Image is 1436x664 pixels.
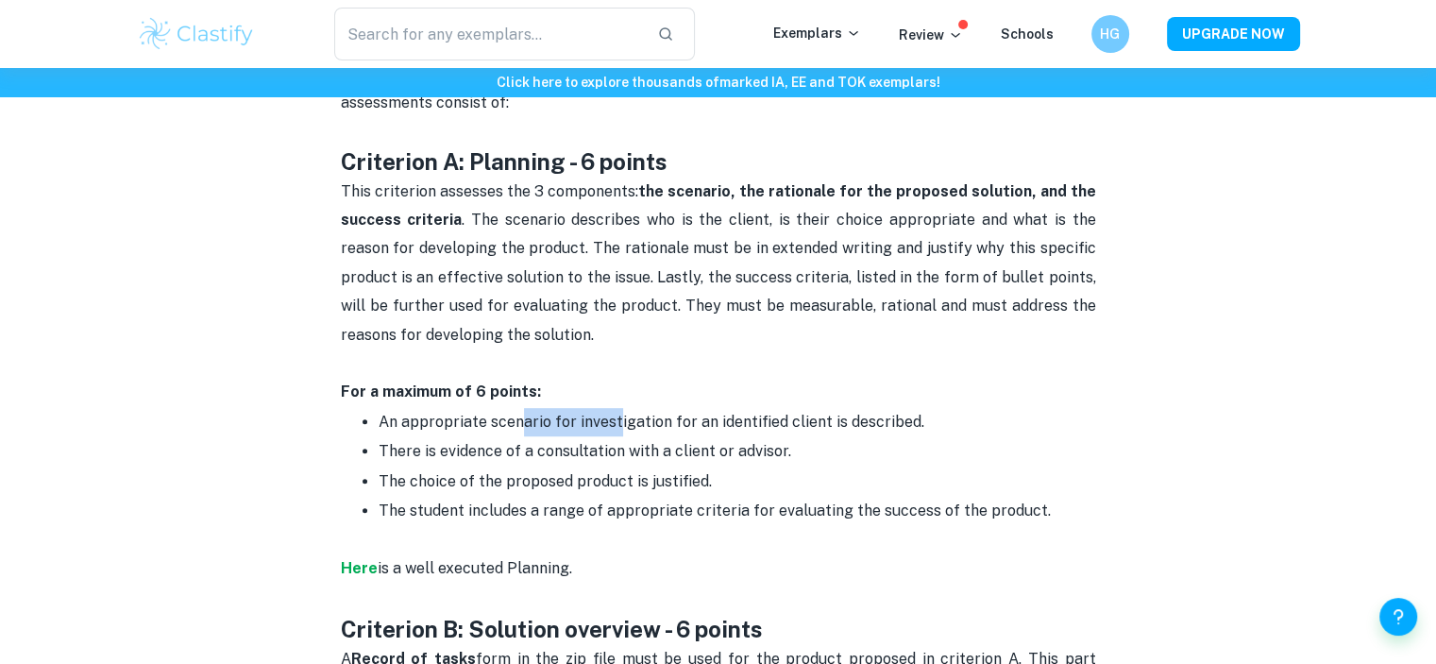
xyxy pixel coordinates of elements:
strong: Criterion A: Planning - 6 points [341,148,667,175]
span: There is evidence of a consultation with a client or advisor. [379,442,791,460]
p: Exemplars [773,23,861,43]
strong: Criterion B: Solution overview - 6 points [341,616,763,642]
span: The choice of the proposed product is justified. [379,472,712,490]
a: Schools [1001,26,1054,42]
a: Here [341,559,378,577]
span: This criterion assesses the 3 components: . The scenario describes who is the client, is their ch... [341,182,1100,344]
button: UPGRADE NOW [1167,17,1300,51]
span: The student includes a range of appropriate criteria for evaluating the success of the product. [379,502,1051,519]
h6: HG [1099,24,1121,44]
input: Search for any exemplars... [334,8,643,60]
button: Help and Feedback [1379,598,1417,636]
span: An appropriate scenario for investigation for an identified client is described. [379,413,924,431]
button: HG [1091,15,1129,53]
p: is a well executed Planning. [341,525,1096,583]
strong: For a maximum of 6 points: [341,383,541,400]
p: Review [899,25,963,45]
strong: the scenario, the rationale for the proposed solution, and the success criteria [341,182,1100,229]
img: Clastify logo [137,15,257,53]
h6: Click here to explore thousands of marked IA, EE and TOK exemplars ! [4,72,1432,93]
